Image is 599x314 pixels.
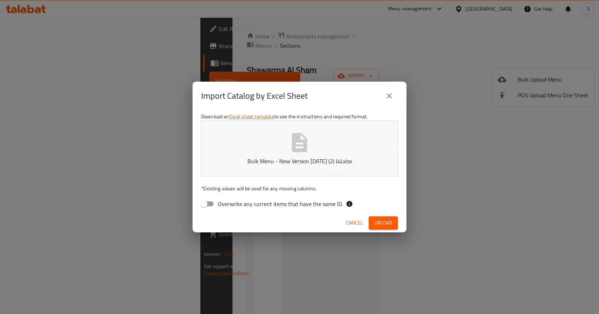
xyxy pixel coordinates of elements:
[381,87,398,104] button: close
[212,157,387,165] p: Bulk Menu - New Version [DATE] (2) (4).xlsx
[201,90,308,102] h2: Import Catalog by Excel Sheet
[346,218,363,227] span: Cancel
[201,120,398,176] button: Bulk Menu - New Version [DATE] (2) (4).xlsx
[218,200,343,208] span: Overwrite any current items that have the same ID.
[229,112,274,121] a: Excel sheet template
[346,200,353,207] svg: If the overwrite option isn't selected, then the items that match an existing ID will be ignored ...
[374,218,392,227] span: Upload
[369,216,398,230] button: Upload
[201,185,398,192] p: Existing values will be used for any missing columns.
[343,216,366,230] button: Cancel
[193,110,406,213] div: Download an to see the instructions and required format.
